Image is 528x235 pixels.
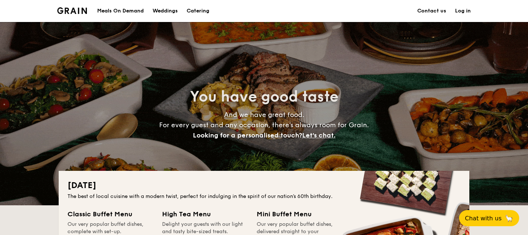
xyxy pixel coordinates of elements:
h2: [DATE] [67,180,461,191]
a: Logotype [57,7,87,14]
div: Classic Buffet Menu [67,209,153,219]
button: Chat with us🦙 [459,210,519,226]
span: 🦙 [505,214,513,223]
div: Mini Buffet Menu [257,209,342,219]
div: High Tea Menu [162,209,248,219]
span: Let's chat. [302,131,335,139]
span: Chat with us [465,215,502,222]
img: Grain [57,7,87,14]
div: The best of local cuisine with a modern twist, perfect for indulging in the spirit of our nation’... [67,193,461,200]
